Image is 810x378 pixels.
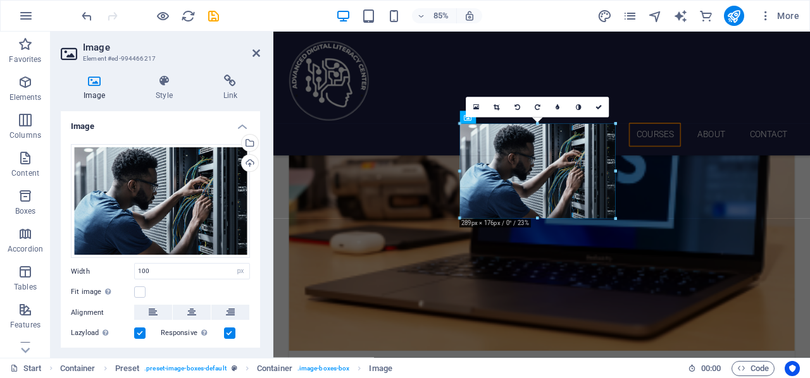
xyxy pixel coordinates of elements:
[732,361,775,376] button: Code
[487,97,507,118] a: Crop mode
[724,6,744,26] button: publish
[181,9,196,23] i: Reload page
[180,8,196,23] button: reload
[71,268,134,275] label: Width
[83,42,260,53] h2: Image
[71,144,250,259] div: A-JRFe_JzkU4L2XH-Uwc6D7Q.jpg
[80,9,94,23] i: Undo: Change image width (Ctrl+Z)
[9,130,41,140] p: Columns
[161,326,224,341] label: Responsive
[710,363,712,373] span: :
[133,75,200,101] h4: Style
[597,9,612,23] i: Design (Ctrl+Alt+Y)
[71,326,134,341] label: Lazyload
[144,361,227,376] span: . preset-image-boxes-default
[548,97,568,118] a: Blur
[431,8,451,23] h6: 85%
[115,361,140,376] span: Click to select. Double-click to edit
[623,8,638,23] button: pages
[206,9,221,23] i: Save (Ctrl+S)
[648,8,663,23] button: navigator
[737,361,769,376] span: Code
[9,92,42,102] p: Elements
[464,10,475,21] i: On resize automatically adjust zoom level to fit chosen device.
[785,361,800,376] button: Usercentrics
[507,97,527,118] a: Rotate left 90°
[589,97,609,118] a: Confirm ( Ctrl ⏎ )
[688,361,721,376] h6: Session time
[232,365,237,372] i: This element is a customizable preset
[726,9,741,23] i: Publish
[527,97,547,118] a: Rotate right 90°
[9,54,41,64] p: Favorites
[14,282,37,292] p: Tables
[754,6,804,26] button: More
[699,8,714,23] button: commerce
[71,284,134,300] label: Fit image
[83,53,235,64] h3: Element #ed-994466217
[699,9,713,23] i: Commerce
[459,219,531,228] div: 289px × 176px / 0° / 23%
[297,361,350,376] span: . image-boxes-box
[412,8,457,23] button: 85%
[61,111,260,134] h4: Image
[701,361,721,376] span: 00 00
[568,97,589,118] a: Greyscale
[79,8,94,23] button: undo
[597,8,613,23] button: design
[15,206,36,216] p: Boxes
[466,97,486,118] a: Select files from the file manager, stock photos, or upload file(s)
[61,75,133,101] h4: Image
[71,305,134,320] label: Alignment
[71,346,134,361] label: Lightbox
[623,9,637,23] i: Pages (Ctrl+Alt+S)
[161,346,225,361] label: Use as headline
[673,8,688,23] button: text_generator
[201,75,260,101] h4: Link
[206,8,221,23] button: save
[759,9,799,22] span: More
[10,320,40,330] p: Features
[673,9,688,23] i: AI Writer
[648,9,663,23] i: Navigator
[369,361,392,376] span: Click to select. Double-click to edit
[257,361,292,376] span: Click to select. Double-click to edit
[60,361,392,376] nav: breadcrumb
[10,361,42,376] a: Click to cancel selection. Double-click to open Pages
[8,244,43,254] p: Accordion
[11,168,39,178] p: Content
[60,361,96,376] span: Click to select. Double-click to edit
